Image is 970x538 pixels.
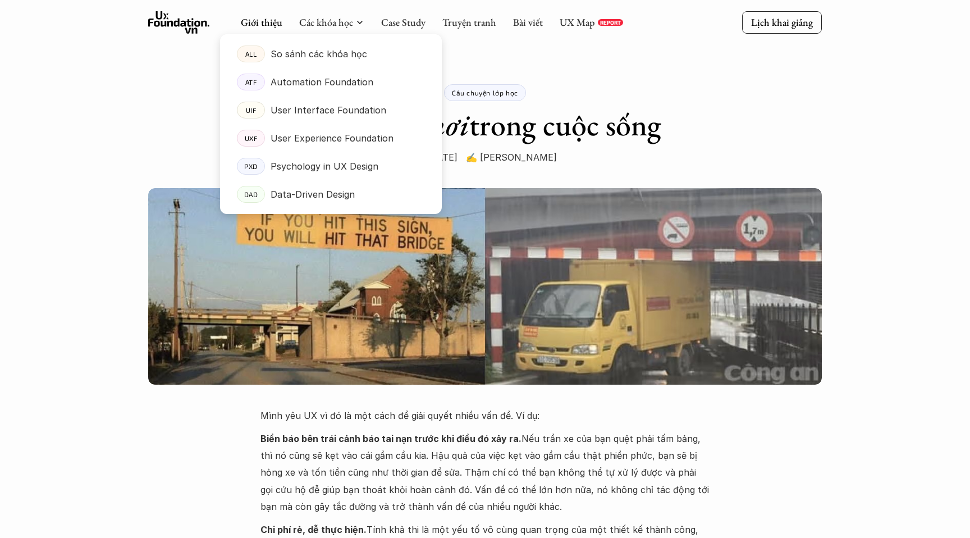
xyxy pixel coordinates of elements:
p: User Interface Foundation [271,102,386,118]
p: Mình yêu UX vì đó là một cách để giải quyết nhiều vấn đề. Ví dụ: [260,407,710,424]
p: Automation Foundation [271,74,373,90]
a: UXFUser Experience Foundation [220,124,442,152]
p: UIF [246,106,257,114]
p: ATF [245,78,257,86]
p: Lịch khai giảng [751,16,813,29]
p: Câu chuyện lớp học [452,89,518,97]
p: User Experience Foundation [271,130,394,147]
a: Giới thiệu [241,16,282,29]
p: PXD [244,162,258,170]
p: Nếu trần xe của bạn quệt phải tấm bảng, thì nó cũng sẽ kẹt vào cái gầm cầu kia. Hậu quả của việc ... [260,430,710,516]
h1: UX ở trong cuộc sống [309,107,661,143]
a: Truyện tranh [442,16,496,29]
p: ALL [245,50,257,58]
p: So sánh các khóa học [271,45,367,62]
a: ALLSo sánh các khóa học [220,40,442,68]
a: DADData-Driven Design [220,180,442,208]
p: Psychology in UX Design [271,158,378,175]
a: Case Study [381,16,425,29]
a: Lịch khai giảng [742,11,822,33]
a: ATFAutomation Foundation [220,68,442,96]
strong: Chi phí rẻ, dễ thực hiện. [260,524,367,535]
a: PXDPsychology in UX Design [220,152,442,180]
p: REPORT [600,19,621,26]
a: REPORT [598,19,623,26]
a: Các khóa học [299,16,353,29]
p: 🕙 [DATE] ✍️ [PERSON_NAME] [413,149,557,166]
strong: Biển báo bên trái cảnh báo tai nạn trước khi điều đó xảy ra. [260,433,521,444]
a: UX Map [560,16,595,29]
p: DAD [244,190,258,198]
a: Bài viết [513,16,543,29]
p: UXF [245,134,258,142]
a: UIFUser Interface Foundation [220,96,442,124]
p: Data-Driven Design [271,186,355,203]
